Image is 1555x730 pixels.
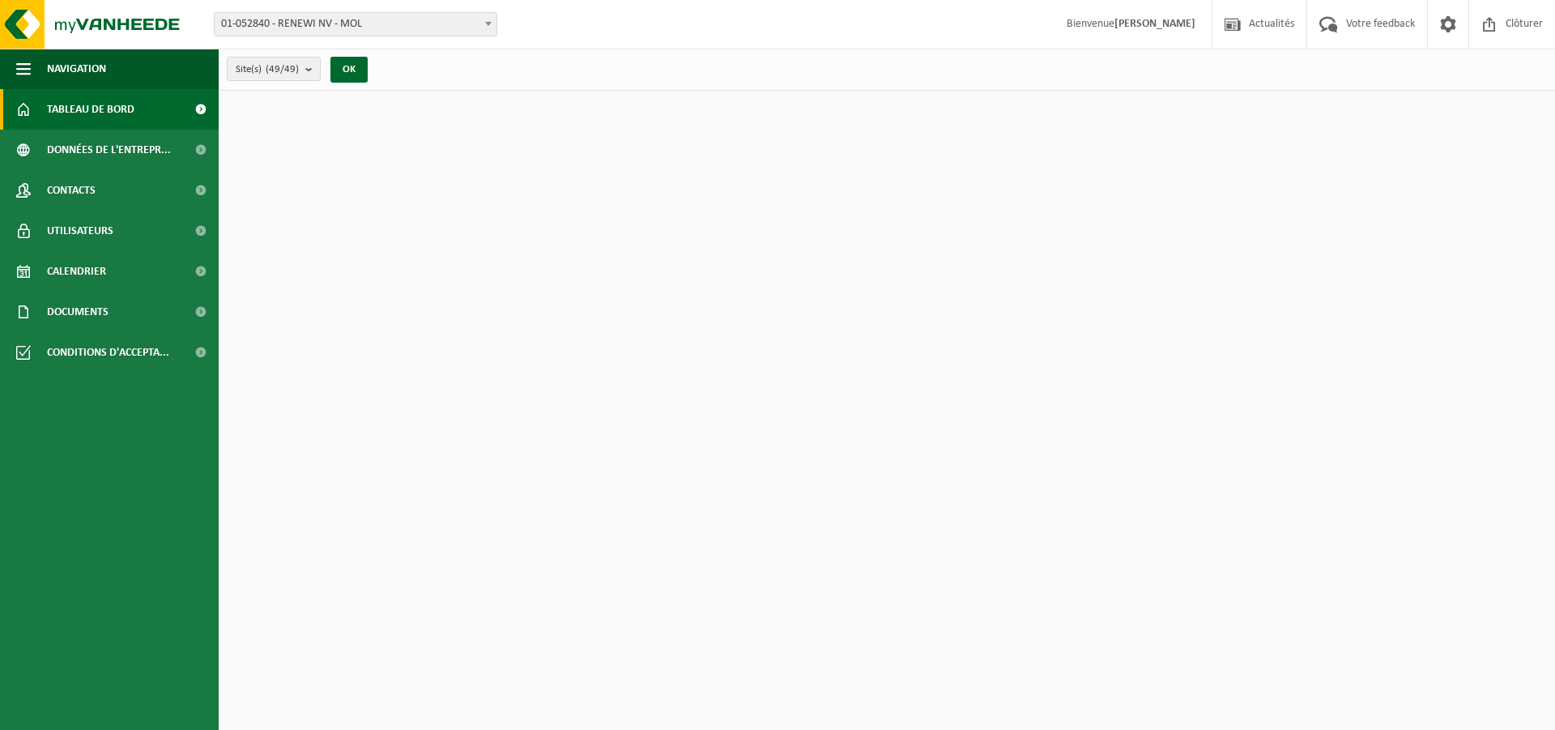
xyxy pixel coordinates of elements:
button: Site(s)(49/49) [227,57,321,81]
span: Documents [47,292,109,332]
span: Calendrier [47,251,106,292]
span: Tableau de bord [47,89,134,130]
strong: [PERSON_NAME] [1114,18,1195,30]
span: Utilisateurs [47,211,113,251]
count: (49/49) [266,64,299,75]
span: Contacts [47,170,96,211]
span: 01-052840 - RENEWI NV - MOL [214,12,497,36]
span: 01-052840 - RENEWI NV - MOL [215,13,496,36]
span: Site(s) [236,58,299,82]
span: Conditions d'accepta... [47,332,169,373]
span: Données de l'entrepr... [47,130,171,170]
button: OK [330,57,368,83]
span: Navigation [47,49,106,89]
